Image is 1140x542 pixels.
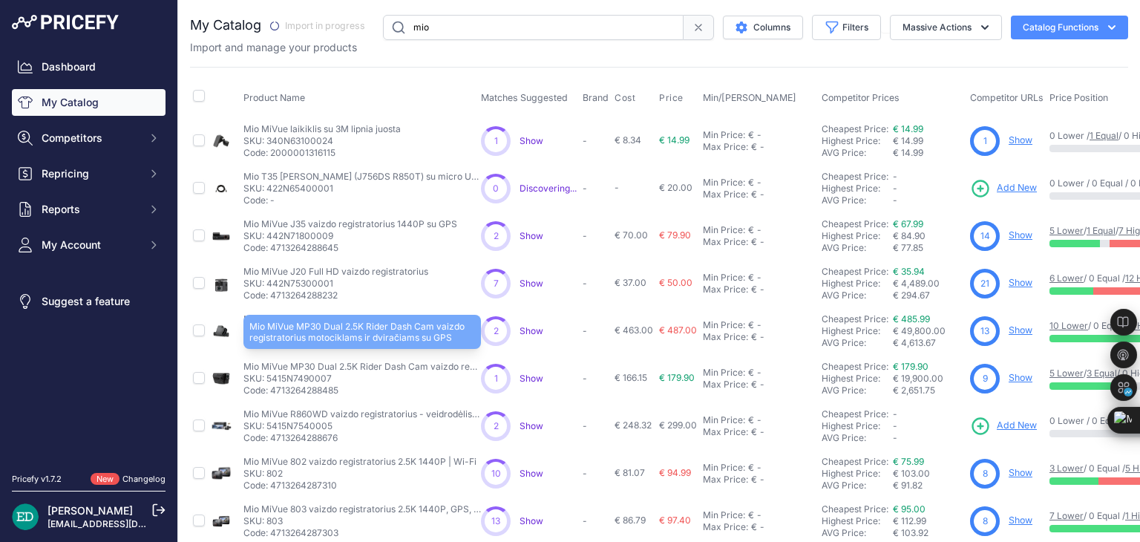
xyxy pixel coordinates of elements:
span: Product Name [243,92,305,103]
div: Min Price: [703,177,745,189]
div: - [754,462,761,474]
span: Show [520,515,543,526]
span: € 79.90 [659,229,691,241]
span: Reports [42,202,139,217]
span: € 4,489.00 [893,278,940,289]
div: AVG Price: [822,527,893,539]
div: Min Price: [703,224,745,236]
div: € [748,224,754,236]
div: Max Price: [703,426,748,438]
span: € 97.40 [659,515,691,526]
span: 1 [494,135,498,147]
div: - [754,367,761,379]
p: Mio MiVue 803 vaizdo registratorius 2.5K 1440P, GPS, Wi-Fi [243,503,481,515]
span: € 487.00 [659,324,697,336]
button: Columns [723,16,803,39]
span: € 179.90 [659,372,695,383]
div: € [751,236,757,248]
a: € 67.99 [893,218,923,229]
p: SKU: 802 [243,468,476,480]
a: 6 Lower [1049,272,1084,284]
a: Suggest a feature [12,288,166,315]
span: 9 [983,372,988,385]
a: Discovering... [520,183,577,194]
div: - [754,224,761,236]
div: - [757,521,764,533]
a: € 14.99 [893,123,923,134]
p: Code: - [243,195,481,206]
div: AVG Price: [822,385,893,396]
div: € 103.92 [893,527,964,539]
input: Search [383,15,684,40]
span: My Account [42,238,139,252]
span: 2 [494,230,499,242]
div: € [748,414,754,426]
div: Min Price: [703,129,745,141]
div: - [754,177,761,189]
p: Code: 4713264287310 [243,480,476,492]
span: - [893,432,897,443]
div: € [751,331,757,343]
div: Max Price: [703,189,748,200]
p: - [583,515,609,527]
span: - [893,408,897,419]
p: SKU: 5415N7540005 [243,420,481,432]
span: - [893,420,897,431]
a: 3 Lower [1049,463,1084,474]
a: 3 Equal [1087,368,1117,379]
span: Show [520,420,543,431]
span: - [893,195,897,206]
div: Highest Price: [822,420,893,432]
span: Show [520,230,543,241]
nav: Sidebar [12,53,166,455]
p: SKU: 803 [243,515,481,527]
div: - [757,189,764,200]
span: € 19,900.00 [893,373,943,384]
div: Max Price: [703,474,748,486]
span: 13 [980,324,989,338]
div: € [751,474,757,486]
div: Pricefy v1.7.2 [12,473,62,486]
div: € [751,189,757,200]
p: Mio MiSentry™ 12T 4G LTE vaizdo registratorius su GPS [243,313,476,325]
a: Show [520,468,543,479]
a: 5 Lower [1049,368,1084,379]
p: - [583,230,609,242]
a: Show [520,325,543,336]
span: € 166.15 [615,372,647,383]
span: Brand [583,92,609,103]
button: Filters [812,15,881,40]
p: - [583,325,609,337]
a: 10 Lower [1049,320,1088,331]
div: € 14.99 [893,147,964,159]
span: 1 [494,373,498,385]
span: € 37.00 [615,277,646,288]
span: 8 [983,515,988,528]
a: Cheapest Price: [822,456,888,467]
a: Cheapest Price: [822,361,888,372]
p: SKU: 5415N7490007 [243,373,481,385]
div: - [757,474,764,486]
span: - [893,183,897,194]
a: Show [1009,229,1032,241]
a: [PERSON_NAME] [47,504,133,517]
div: € 91.82 [893,480,964,492]
div: AVG Price: [822,337,893,349]
p: SKU: 442N71800009 [243,230,457,242]
span: Price [659,92,684,104]
h2: My Catalog [190,15,261,36]
div: Max Price: [703,521,748,533]
p: Mio MiVue R860WD vaizdo registratorius - veidrodėlis, 2.5K, su galine kamera, Wi-Fi, GPS, STARVIS 2 [243,408,481,420]
div: - [754,319,761,331]
a: Show [1009,515,1032,526]
button: My Account [12,232,166,258]
span: 7 [494,278,499,290]
p: Code: 4713264288485 [243,385,481,396]
button: Competitors [12,125,166,151]
div: Max Price: [703,236,748,248]
p: Code: 4713264288676 [243,432,481,444]
a: Show [520,135,543,146]
span: 13 [491,515,500,527]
